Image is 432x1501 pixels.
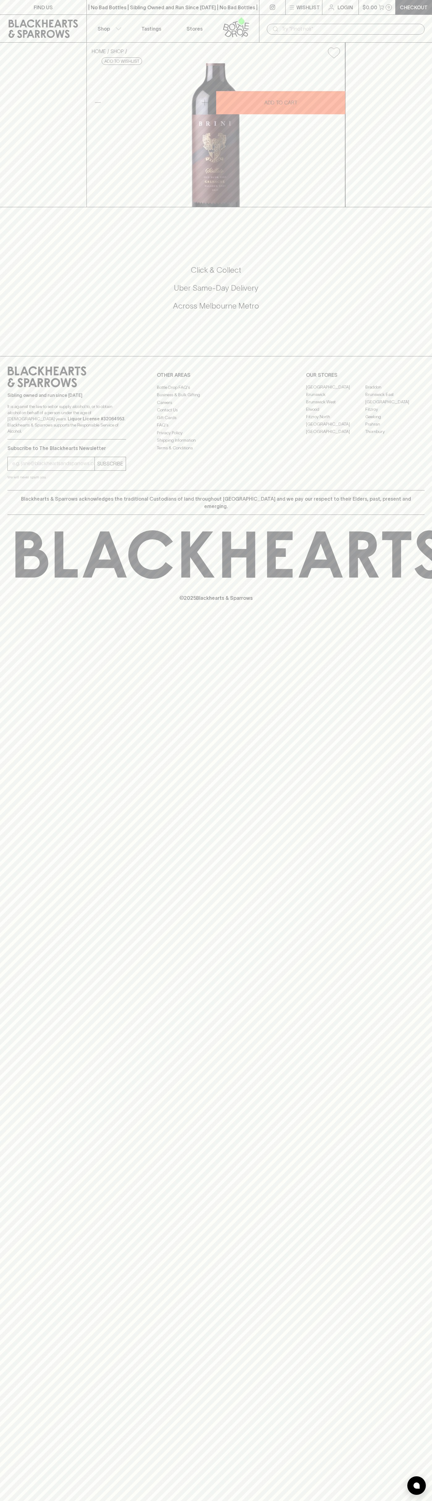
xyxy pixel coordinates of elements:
button: Add to wishlist [102,57,142,65]
strong: Liquor License #32064953 [68,416,124,421]
p: SUBSCRIBE [97,460,123,467]
p: Blackhearts & Sparrows acknowledges the traditional Custodians of land throughout [GEOGRAPHIC_DAT... [12,495,420,510]
a: Geelong [365,413,425,421]
p: FIND US [34,4,53,11]
a: [GEOGRAPHIC_DATA] [306,428,365,435]
h5: Click & Collect [7,265,425,275]
p: Shop [98,25,110,32]
p: It is against the law to sell or supply alcohol to, or to obtain alcohol on behalf of a person un... [7,403,126,434]
a: [GEOGRAPHIC_DATA] [306,384,365,391]
p: Sibling owned and run since [DATE] [7,392,126,398]
img: bubble-icon [413,1482,420,1489]
a: Business & Bulk Gifting [157,391,275,399]
a: Prahran [365,421,425,428]
a: Brunswick [306,391,365,398]
a: Privacy Policy [157,429,275,436]
button: Shop [87,15,130,42]
p: OUR STORES [306,371,425,379]
button: ADD TO CART [216,91,345,114]
a: [GEOGRAPHIC_DATA] [365,398,425,406]
div: Call to action block [7,240,425,344]
a: Thornbury [365,428,425,435]
a: Elwood [306,406,365,413]
a: Braddon [365,384,425,391]
p: $0.00 [363,4,377,11]
h5: Across Melbourne Metro [7,301,425,311]
p: Wishlist [296,4,320,11]
a: Fitzroy [365,406,425,413]
p: Login [338,4,353,11]
a: [GEOGRAPHIC_DATA] [306,421,365,428]
p: We will never spam you [7,474,126,480]
p: Stores [187,25,203,32]
p: Subscribe to The Blackhearts Newsletter [7,444,126,452]
p: Checkout [400,4,428,11]
a: Shipping Information [157,437,275,444]
button: SUBSCRIBE [95,457,126,470]
p: OTHER AREAS [157,371,275,379]
input: e.g. jane@blackheartsandsparrows.com.au [12,459,94,469]
h5: Uber Same-Day Delivery [7,283,425,293]
a: SHOP [111,48,124,54]
button: Add to wishlist [325,45,342,61]
a: Fitzroy North [306,413,365,421]
a: Stores [173,15,216,42]
a: Bottle Drop FAQ's [157,384,275,391]
img: 41075.png [87,63,345,207]
a: Terms & Conditions [157,444,275,452]
p: ADD TO CART [264,99,297,106]
p: 0 [388,6,390,9]
a: FAQ's [157,422,275,429]
a: Gift Cards [157,414,275,421]
a: Brunswick West [306,398,365,406]
a: Brunswick East [365,391,425,398]
a: Tastings [130,15,173,42]
a: Contact Us [157,406,275,414]
a: HOME [92,48,106,54]
p: Tastings [141,25,161,32]
a: Careers [157,399,275,406]
input: Try "Pinot noir" [282,24,420,34]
